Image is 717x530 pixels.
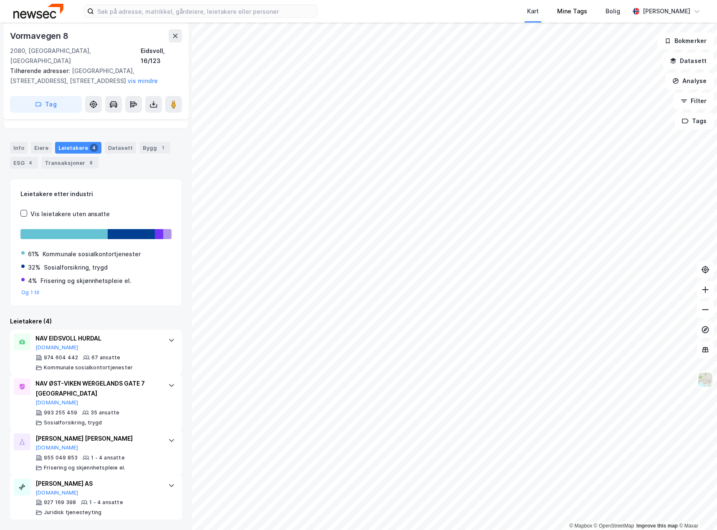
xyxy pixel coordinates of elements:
div: Frisering og skjønnhetspleie el. [40,276,131,286]
div: 61% [28,249,39,259]
button: Bokmerker [657,33,714,49]
button: Tags [675,113,714,129]
div: Datasett [105,142,136,154]
div: Leietakere etter industri [20,189,172,199]
div: 974 604 442 [44,354,78,361]
div: 2080, [GEOGRAPHIC_DATA], [GEOGRAPHIC_DATA] [10,46,141,66]
div: Eiere [31,142,52,154]
input: Søk på adresse, matrikkel, gårdeiere, leietakere eller personer [94,5,317,18]
div: 67 ansatte [91,354,120,361]
div: Sosialforsikring, trygd [44,262,108,273]
div: Vis leietakere uten ansatte [30,209,110,219]
button: [DOMAIN_NAME] [35,399,78,406]
div: Mine Tags [557,6,587,16]
div: NAV ØST-VIKEN WERGELANDS GATE 7 [GEOGRAPHIC_DATA] [35,379,160,399]
div: 955 049 853 [44,454,78,461]
div: [PERSON_NAME] [643,6,690,16]
button: Tag [10,96,82,113]
div: [PERSON_NAME] [PERSON_NAME] [35,434,160,444]
div: Kommunale sosialkontortjenester [44,364,133,371]
div: Bolig [606,6,620,16]
div: 1 [159,144,167,152]
button: Analyse [665,73,714,89]
div: [GEOGRAPHIC_DATA], [STREET_ADDRESS], [STREET_ADDRESS] [10,66,175,86]
div: 1 - 4 ansatte [89,499,123,506]
button: Og 1 til [21,289,40,296]
div: Juridisk tjenesteyting [44,509,101,516]
div: Frisering og skjønnhetspleie el. [44,464,125,471]
div: 927 169 398 [44,499,76,506]
button: [DOMAIN_NAME] [35,490,78,496]
div: Leietakere (4) [10,316,182,326]
div: Eidsvoll, 16/123 [141,46,182,66]
div: Vormavegen 8 [10,29,70,43]
button: [DOMAIN_NAME] [35,444,78,451]
button: Datasett [663,53,714,69]
div: 4 [26,159,35,167]
a: OpenStreetMap [594,523,634,529]
div: 35 ansatte [91,409,119,416]
div: Leietakere [55,142,101,154]
div: 32% [28,262,40,273]
div: Bygg [139,142,170,154]
span: Tilhørende adresser: [10,67,72,74]
a: Mapbox [569,523,592,529]
div: Kommunale sosialkontortjenester [43,249,141,259]
iframe: Chat Widget [675,490,717,530]
div: Sosialforsikring, trygd [44,419,102,426]
a: Improve this map [636,523,678,529]
div: 4% [28,276,37,286]
div: 1 - 4 ansatte [91,454,125,461]
div: Kontrollprogram for chat [675,490,717,530]
div: [PERSON_NAME] AS [35,479,160,489]
div: 8 [87,159,95,167]
img: newsec-logo.f6e21ccffca1b3a03d2d.png [13,4,63,18]
div: Kart [527,6,539,16]
div: 4 [90,144,98,152]
img: Z [697,372,713,388]
div: Transaksjoner [41,157,98,169]
button: Filter [674,93,714,109]
div: NAV EIDSVOLL HURDAL [35,333,160,343]
div: ESG [10,157,38,169]
button: [DOMAIN_NAME] [35,344,78,351]
div: 993 255 459 [44,409,77,416]
div: Info [10,142,28,154]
